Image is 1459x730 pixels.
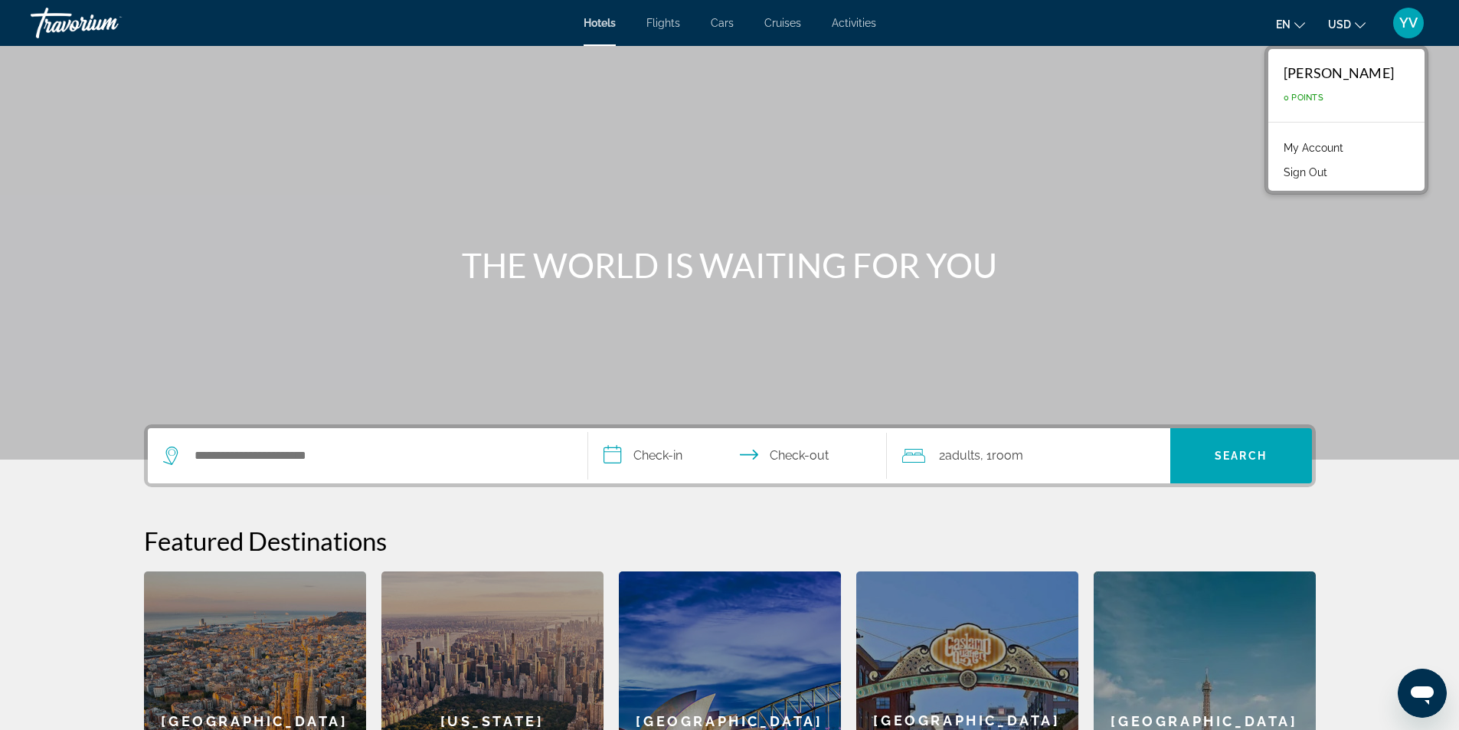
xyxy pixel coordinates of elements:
[144,525,1316,556] h2: Featured Destinations
[1398,669,1447,718] iframe: Button to launch messaging window
[1328,18,1351,31] span: USD
[1328,13,1366,35] button: Change currency
[1276,18,1291,31] span: en
[939,445,980,466] span: 2
[1399,15,1418,31] span: YV
[711,17,734,29] a: Cars
[193,444,564,467] input: Search hotel destination
[1276,13,1305,35] button: Change language
[1215,450,1267,462] span: Search
[148,428,1312,483] div: Search widget
[832,17,876,29] a: Activities
[764,17,801,29] a: Cruises
[443,245,1017,285] h1: THE WORLD IS WAITING FOR YOU
[1389,7,1428,39] button: User Menu
[588,428,887,483] button: Select check in and out date
[1276,138,1351,158] a: My Account
[980,445,1023,466] span: , 1
[1276,162,1335,182] button: Sign Out
[1284,64,1394,81] div: [PERSON_NAME]
[1170,428,1312,483] button: Search
[1284,93,1323,103] span: 0 Points
[646,17,680,29] a: Flights
[945,448,980,463] span: Adults
[992,448,1023,463] span: Room
[584,17,616,29] a: Hotels
[31,3,184,43] a: Travorium
[887,428,1170,483] button: Travelers: 2 adults, 0 children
